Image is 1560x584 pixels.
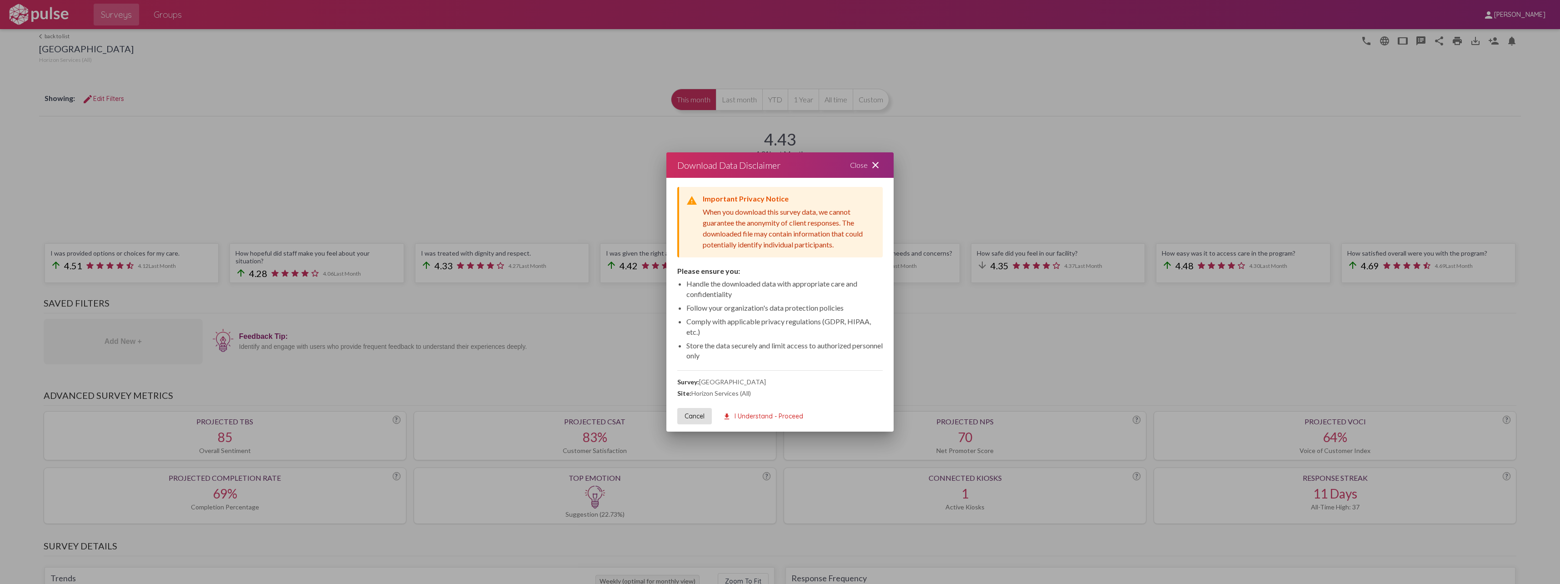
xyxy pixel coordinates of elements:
button: I Understand - Proceed [715,408,810,424]
li: Handle the downloaded data with appropriate care and confidentiality [686,279,883,299]
strong: Survey: [677,378,699,386]
mat-icon: close [870,160,881,171]
li: Store the data securely and limit access to authorized personnel only [686,341,883,361]
mat-icon: warning [686,195,697,206]
button: Cancel [677,408,712,424]
div: When you download this survey data, we cannot guarantee the anonymity of client responses. The do... [703,206,875,250]
span: Cancel [685,412,705,420]
li: Comply with applicable privacy regulations (GDPR, HIPAA, etc.) [686,317,883,337]
div: Horizon Services (All) [677,389,883,397]
li: Follow your organization's data protection policies [686,303,883,313]
div: Download Data Disclaimer [677,158,780,172]
div: Please ensure you: [677,267,883,275]
div: Important Privacy Notice [703,194,875,203]
strong: Site: [677,389,691,397]
mat-icon: download [723,413,731,421]
span: I Understand - Proceed [723,412,803,420]
div: [GEOGRAPHIC_DATA] [677,378,883,386]
div: Close [839,152,894,178]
